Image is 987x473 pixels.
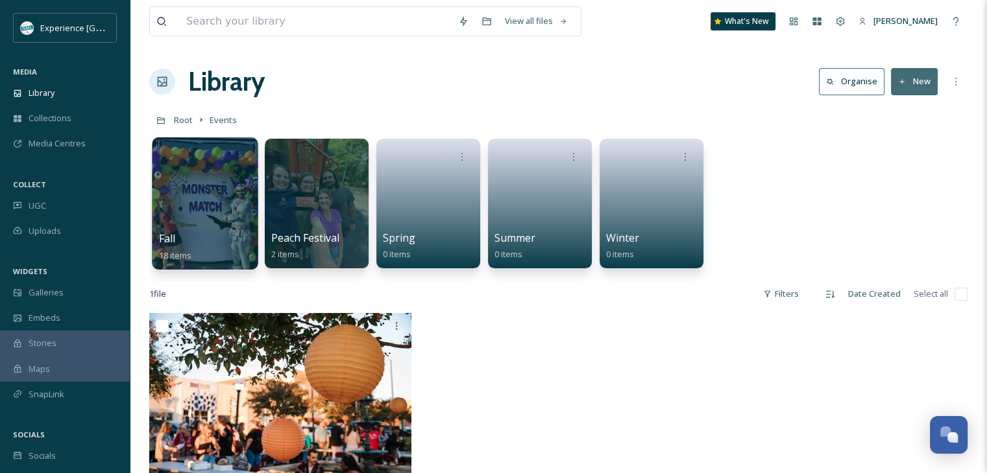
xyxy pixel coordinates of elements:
[159,233,192,261] a: Fall18 items
[29,363,50,375] span: Maps
[711,12,775,30] a: What's New
[606,231,639,245] span: Winter
[819,68,884,95] button: Organise
[149,288,166,300] span: 1 file
[29,137,86,150] span: Media Centres
[383,231,415,245] span: Spring
[174,114,193,126] span: Root
[29,200,46,212] span: UGC
[13,179,46,189] span: COLLECT
[210,112,237,128] a: Events
[188,62,265,101] a: Library
[494,231,535,245] span: Summer
[29,225,61,237] span: Uploads
[13,430,45,439] span: SOCIALS
[29,388,64,400] span: SnapLink
[29,112,71,124] span: Collections
[29,312,60,324] span: Embeds
[757,281,805,306] div: Filters
[40,21,169,34] span: Experience [GEOGRAPHIC_DATA]
[494,232,535,260] a: Summer0 items
[891,68,938,95] button: New
[498,8,574,34] a: View all files
[873,15,938,27] span: [PERSON_NAME]
[180,7,452,36] input: Search your library
[852,8,944,34] a: [PERSON_NAME]
[914,288,948,300] span: Select all
[271,231,339,245] span: Peach Festival
[13,67,37,76] span: MEDIA
[29,450,56,462] span: Socials
[383,232,415,260] a: Spring0 items
[930,416,968,454] button: Open Chat
[159,249,192,260] span: 18 items
[606,248,634,260] span: 0 items
[210,114,237,126] span: Events
[29,286,64,299] span: Galleries
[383,248,411,260] span: 0 items
[29,87,55,99] span: Library
[13,266,47,276] span: WIDGETS
[21,21,34,34] img: 24IZHUKKFBA4HCESFN4PRDEIEY.avif
[159,231,176,246] span: Fall
[174,112,193,128] a: Root
[271,248,299,260] span: 2 items
[271,232,339,260] a: Peach Festival2 items
[29,337,56,349] span: Stories
[494,248,522,260] span: 0 items
[606,232,639,260] a: Winter0 items
[842,281,907,306] div: Date Created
